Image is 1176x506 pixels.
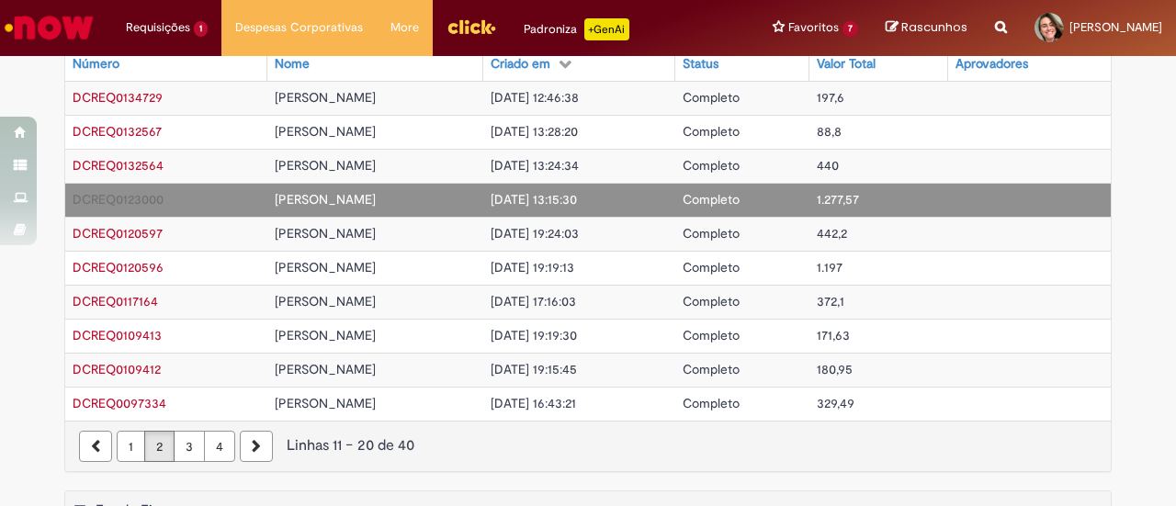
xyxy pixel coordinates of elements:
span: Despesas Corporativas [235,18,363,37]
span: DCREQ0109413 [73,327,162,343]
span: [PERSON_NAME] [1069,19,1162,35]
div: Status [683,55,718,73]
div: Criado em [491,55,550,73]
span: [PERSON_NAME] [275,361,376,377]
div: Aprovadores [955,55,1028,73]
span: Completo [683,157,740,174]
span: Completo [683,395,740,411]
span: Completo [683,259,740,275]
span: 329,49 [817,395,854,411]
span: More [390,18,419,37]
span: [PERSON_NAME] [275,259,376,275]
span: [DATE] 19:19:13 [491,259,574,275]
span: 442,2 [817,225,847,242]
span: [PERSON_NAME] [275,123,376,140]
div: Padroniza [524,18,629,40]
span: DCREQ0123000 [73,191,164,208]
span: DCREQ0117164 [73,293,158,309]
span: 440 [817,157,839,174]
span: [DATE] 13:28:20 [491,123,578,140]
span: 171,63 [817,327,850,343]
span: [DATE] 13:24:34 [491,157,579,174]
span: [DATE] 16:43:21 [491,395,576,411]
span: [PERSON_NAME] [275,293,376,309]
span: [PERSON_NAME] [275,157,376,174]
span: [PERSON_NAME] [275,225,376,242]
span: [DATE] 19:24:03 [491,225,579,242]
a: Abrir Registro: DCREQ0109412 [73,361,161,377]
span: Completo [683,361,740,377]
a: Abrir Registro: DCREQ0097334 [73,395,166,411]
span: Favoritos [788,18,839,37]
a: Rascunhos [886,19,967,37]
div: Número [73,55,119,73]
a: Abrir Registro: DCREQ0134729 [73,89,163,106]
span: DCREQ0132564 [73,157,164,174]
a: Página 1 [117,431,145,462]
a: Abrir Registro: DCREQ0132567 [73,123,162,140]
img: click_logo_yellow_360x200.png [447,13,496,40]
nav: paginação [65,421,1111,471]
span: Completo [683,225,740,242]
a: Abrir Registro: DCREQ0120597 [73,225,163,242]
span: Completo [683,293,740,309]
span: Completo [683,89,740,106]
span: [PERSON_NAME] [275,191,376,208]
a: Página 3 [174,431,205,462]
a: Página 2 [144,431,175,462]
a: Abrir Registro: DCREQ0123000 [73,191,164,208]
span: [DATE] 19:19:30 [491,327,577,343]
span: [DATE] 17:16:03 [491,293,576,309]
span: Rascunhos [901,18,967,36]
span: [PERSON_NAME] [275,395,376,411]
span: [DATE] 19:15:45 [491,361,577,377]
div: Valor Total [817,55,876,73]
a: Próxima página [240,431,273,462]
span: 1.197 [817,259,842,275]
span: [DATE] 13:15:30 [491,191,577,208]
span: 1 [194,21,208,37]
span: Completo [683,123,740,140]
span: DCREQ0097334 [73,395,166,411]
div: Nome [275,55,310,73]
a: Página 4 [204,431,235,462]
a: Abrir Registro: DCREQ0117164 [73,293,158,309]
span: 180,95 [817,361,853,377]
a: Abrir Registro: DCREQ0109413 [73,327,162,343]
span: DCREQ0109412 [73,361,161,377]
span: 372,1 [817,293,844,309]
span: Requisições [126,18,190,37]
span: DCREQ0134729 [73,89,163,106]
span: 7 [842,21,858,37]
span: 197,6 [817,89,844,106]
span: Completo [683,191,740,208]
span: [DATE] 12:46:38 [491,89,579,106]
div: Linhas 11 − 20 de 40 [79,435,1097,456]
span: 1.277,57 [817,191,859,208]
span: DCREQ0120597 [73,225,163,242]
span: Completo [683,327,740,343]
span: [PERSON_NAME] [275,89,376,106]
span: DCREQ0120596 [73,259,164,275]
span: DCREQ0132567 [73,123,162,140]
a: Página anterior [79,431,112,462]
span: 88,8 [817,123,842,140]
span: [PERSON_NAME] [275,327,376,343]
a: Abrir Registro: DCREQ0120596 [73,259,164,275]
img: ServiceNow [2,9,96,46]
p: +GenAi [584,18,629,40]
a: Abrir Registro: DCREQ0132564 [73,157,164,174]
